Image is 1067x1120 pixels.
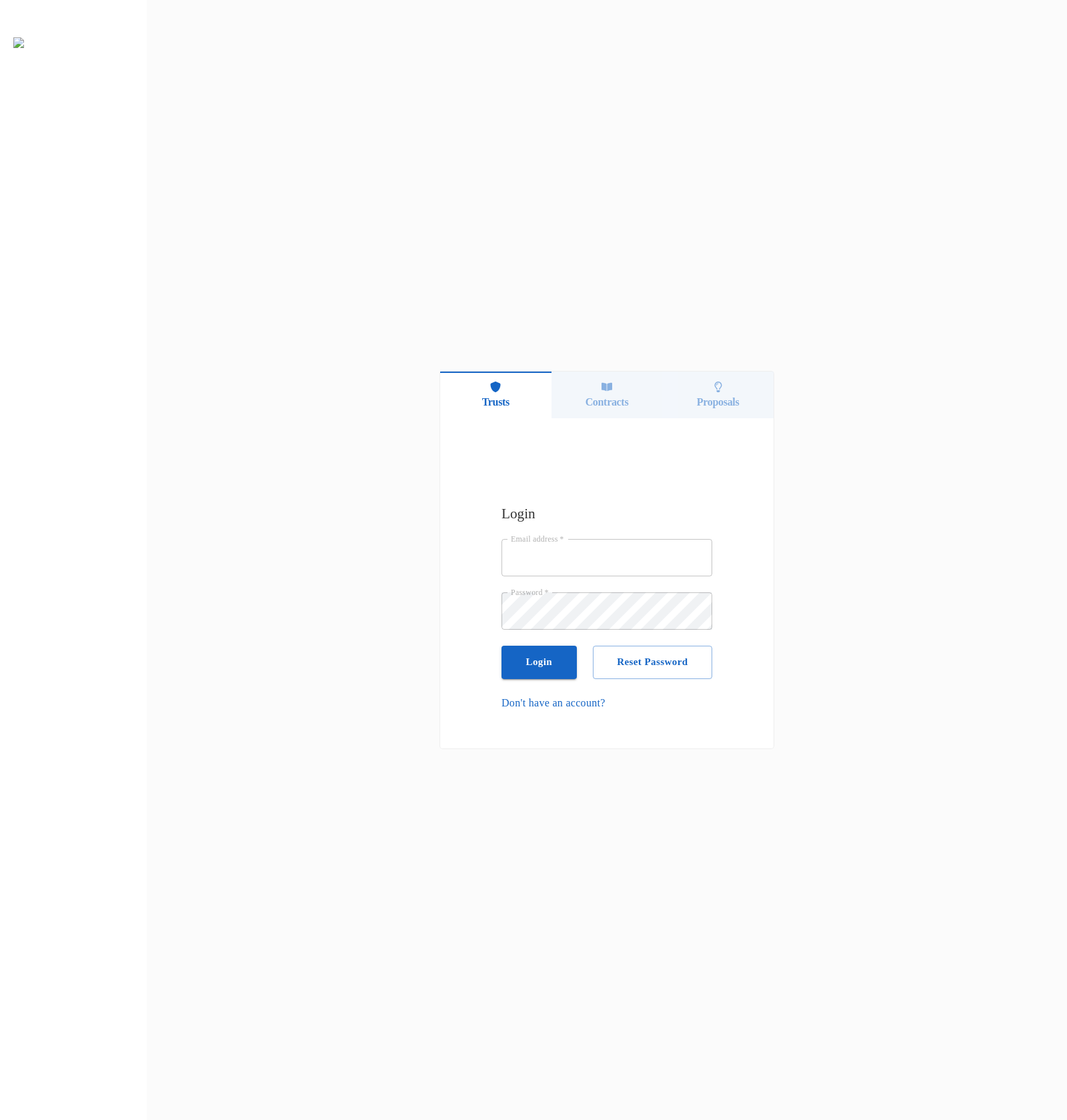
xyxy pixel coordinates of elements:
h5: Login [501,503,712,526]
label: Password [511,586,549,598]
button: Reset Password [593,646,712,679]
label: Email address [511,533,564,544]
h6: Contracts [586,396,629,408]
h6: Proposals [697,396,740,408]
img: E2EFiPLATFORMS-7f06cbf9.svg [13,37,133,48]
h6: Trusts [482,396,509,408]
a: Don't have an account? [501,695,712,710]
button: Login [501,646,577,679]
